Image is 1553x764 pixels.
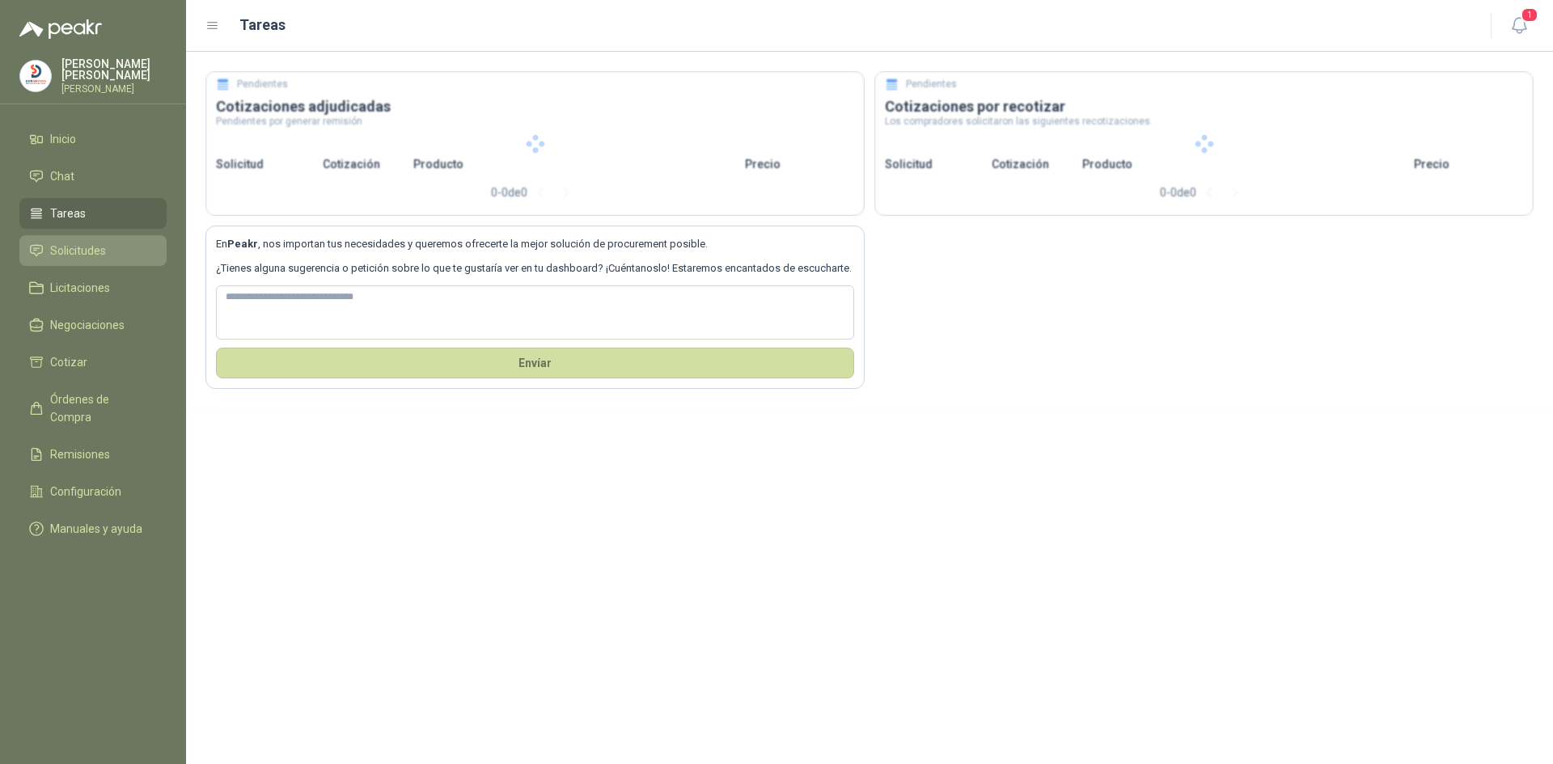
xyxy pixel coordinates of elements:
[19,347,167,378] a: Cotizar
[19,476,167,507] a: Configuración
[50,483,121,500] span: Configuración
[216,348,854,378] button: Envíar
[239,14,286,36] h1: Tareas
[50,205,86,222] span: Tareas
[50,445,110,463] span: Remisiones
[61,84,167,94] p: [PERSON_NAME]
[20,61,51,91] img: Company Logo
[50,242,106,260] span: Solicitudes
[19,513,167,544] a: Manuales y ayuda
[227,238,258,250] b: Peakr
[19,198,167,229] a: Tareas
[50,353,87,371] span: Cotizar
[61,58,167,81] p: [PERSON_NAME] [PERSON_NAME]
[50,167,74,185] span: Chat
[50,316,125,334] span: Negociaciones
[50,130,76,148] span: Inicio
[216,236,854,252] p: En , nos importan tus necesidades y queremos ofrecerte la mejor solución de procurement posible.
[50,279,110,297] span: Licitaciones
[50,390,151,426] span: Órdenes de Compra
[19,124,167,154] a: Inicio
[19,439,167,470] a: Remisiones
[19,161,167,192] a: Chat
[50,520,142,538] span: Manuales y ayuda
[19,384,167,433] a: Órdenes de Compra
[1504,11,1534,40] button: 1
[19,310,167,340] a: Negociaciones
[19,235,167,266] a: Solicitudes
[19,272,167,303] a: Licitaciones
[1521,7,1538,23] span: 1
[216,260,854,276] p: ¿Tienes alguna sugerencia o petición sobre lo que te gustaría ver en tu dashboard? ¡Cuéntanoslo! ...
[19,19,102,39] img: Logo peakr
